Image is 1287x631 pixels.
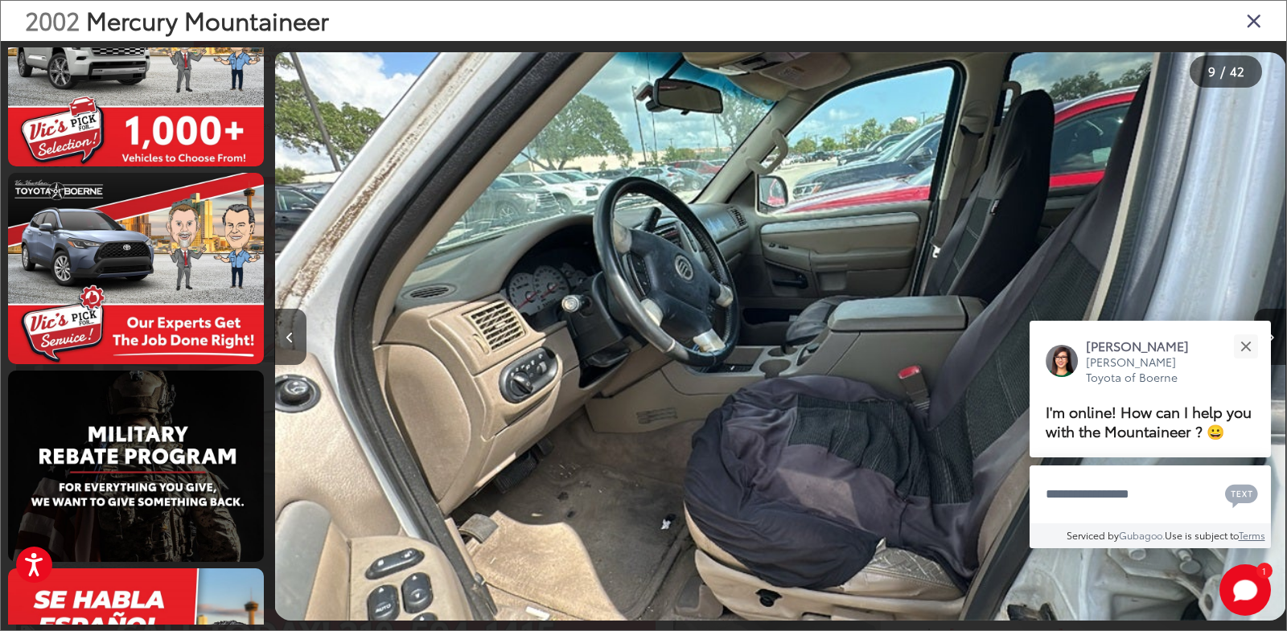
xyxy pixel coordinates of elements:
svg: Start Chat [1219,564,1271,616]
span: 42 [1230,62,1244,80]
span: I'm online! How can I help you with the Mountaineer ? 😀 [1046,400,1252,441]
button: Toggle Chat Window [1219,564,1271,616]
span: Use is subject to [1165,528,1239,542]
button: Chat with SMS [1220,476,1263,512]
img: 2002 Mercury Mountaineer Base 114 WB [6,171,266,367]
textarea: Type your message [1030,465,1271,523]
a: Gubagoo. [1119,528,1165,542]
i: Close gallery [1246,10,1262,31]
button: Next image [1254,309,1286,365]
img: 2002 Mercury Mountaineer Base 114 WB [6,369,266,564]
span: Mercury Mountaineer [86,2,329,37]
div: Close[PERSON_NAME][PERSON_NAME] Toyota of BoerneI'm online! How can I help you with the Mountaine... [1030,321,1271,548]
span: Serviced by [1067,528,1119,542]
span: 9 [1208,62,1215,80]
span: 2002 [25,2,80,37]
span: / [1219,66,1227,77]
svg: Text [1225,482,1258,508]
span: 1 [1262,567,1266,574]
img: 2002 Mercury Mountaineer Base 114 WB [275,52,1285,621]
button: Close [1228,329,1263,363]
button: Previous image [274,309,306,365]
a: Terms [1239,528,1265,542]
div: 2002 Mercury Mountaineer Base 114 WB 8 [274,52,1286,621]
p: [PERSON_NAME] Toyota of Boerne [1086,354,1205,386]
p: [PERSON_NAME] [1086,337,1205,354]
